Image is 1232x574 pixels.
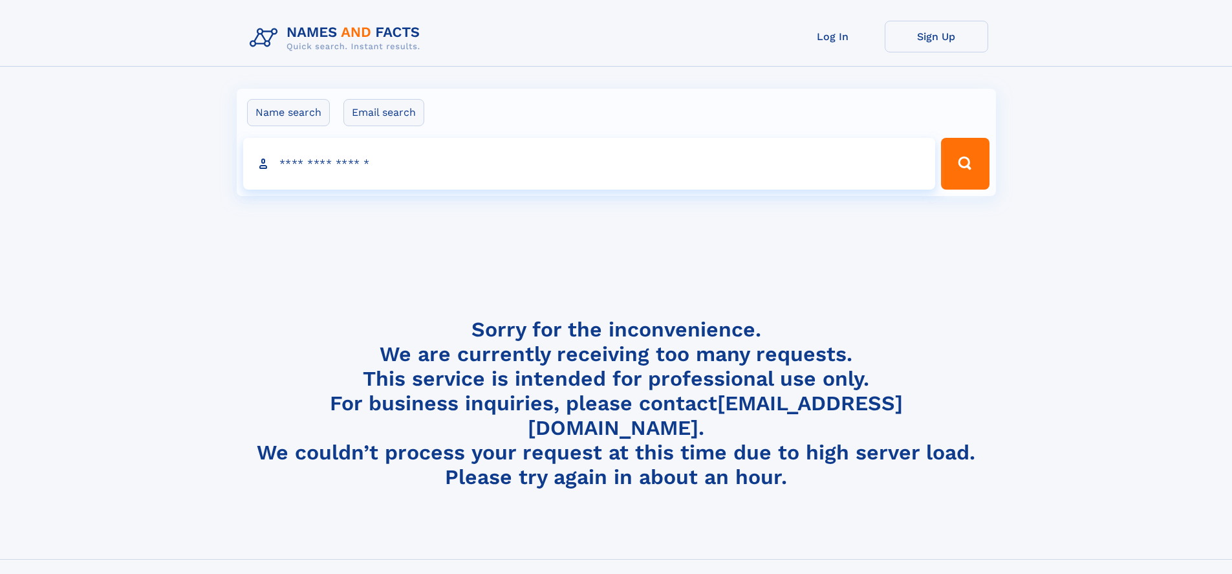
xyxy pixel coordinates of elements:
[941,138,989,190] button: Search Button
[247,99,330,126] label: Name search
[343,99,424,126] label: Email search
[243,138,936,190] input: search input
[528,391,903,440] a: [EMAIL_ADDRESS][DOMAIN_NAME]
[781,21,885,52] a: Log In
[244,317,988,490] h4: Sorry for the inconvenience. We are currently receiving too many requests. This service is intend...
[244,21,431,56] img: Logo Names and Facts
[885,21,988,52] a: Sign Up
